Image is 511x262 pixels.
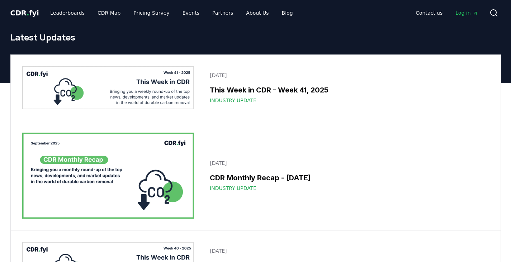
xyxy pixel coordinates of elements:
[210,172,484,183] h3: CDR Monthly Recap - [DATE]
[10,8,39,18] a: CDR.fyi
[205,155,489,196] a: [DATE]CDR Monthly Recap - [DATE]Industry Update
[450,6,483,19] a: Log in
[92,6,126,19] a: CDR Map
[44,6,298,19] nav: Main
[22,133,194,219] img: CDR Monthly Recap - September 2025 blog post image
[207,6,239,19] a: Partners
[27,9,29,17] span: .
[128,6,175,19] a: Pricing Survey
[210,97,256,104] span: Industry Update
[210,85,484,95] h3: This Week in CDR - Week 41, 2025
[22,66,194,109] img: This Week in CDR - Week 41, 2025 blog post image
[455,9,478,16] span: Log in
[44,6,90,19] a: Leaderboards
[276,6,299,19] a: Blog
[10,32,501,43] h1: Latest Updates
[410,6,448,19] a: Contact us
[210,72,484,79] p: [DATE]
[210,247,484,254] p: [DATE]
[10,9,39,17] span: CDR fyi
[210,185,256,192] span: Industry Update
[205,67,489,108] a: [DATE]This Week in CDR - Week 41, 2025Industry Update
[210,159,484,167] p: [DATE]
[240,6,274,19] a: About Us
[177,6,205,19] a: Events
[410,6,483,19] nav: Main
